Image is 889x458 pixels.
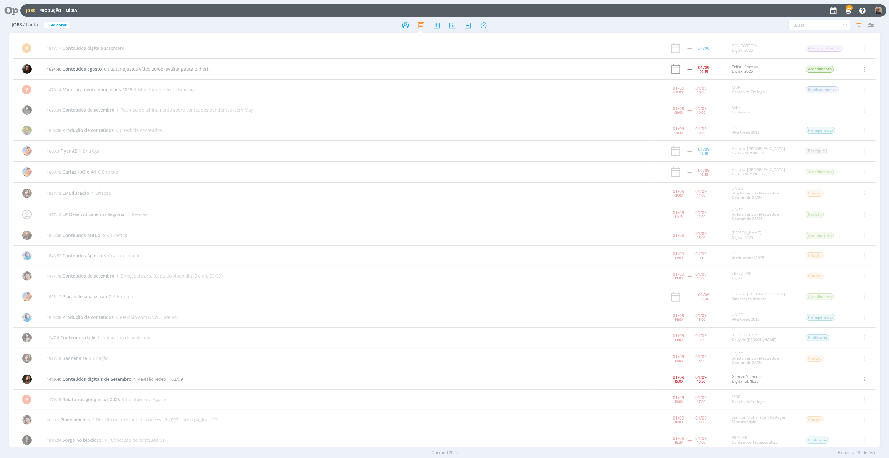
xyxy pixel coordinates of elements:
[111,294,133,299] span: Entrega
[47,396,120,402] a: 1470.15Relatórios google ads 2025
[697,131,705,134] div: 10:00
[687,376,692,382] span: -----
[806,86,839,93] span: Monitoramento
[114,127,162,133] span: Check de conteúdos
[732,333,796,342] div: [PERSON_NAME]
[732,150,768,156] a: Cartão SEMPRE HSC
[673,189,684,194] div: 01/09
[695,313,707,318] div: 01/09
[732,48,753,53] a: Digital 2025
[695,436,707,440] div: 01/09
[687,211,692,217] span: -----
[698,293,710,297] div: 01/09
[674,359,683,362] div: 13:00
[695,127,707,131] div: 01/09
[732,89,765,94] a: Gestão de Tráfego
[806,334,829,341] span: Publicação
[77,148,99,154] span: Entrega
[22,395,31,404] div: Y
[47,87,61,93] span: 1470.14
[63,211,126,217] span: LP Desenvolvimento Regional
[673,375,684,380] div: 01/09
[22,43,31,53] div: M
[806,45,843,52] span: Aprovação Cliente
[47,273,114,279] a: 1471.78Conteúdos de setembro
[126,211,147,217] span: Revisão
[102,66,209,72] span: Pautar ajustes vídeo 20/08 (avaliar pauta Bilheri)
[806,273,824,279] span: Criação
[47,253,102,259] a: 1843.52Conteúdos Agosto
[47,335,95,340] a: 1947.8Conteúdos daily
[47,190,61,196] span: 1937.13
[89,190,111,196] span: Criação
[22,85,31,94] div: Y
[674,338,683,341] div: 14:00
[698,168,710,173] div: 01/09
[47,107,114,113] a: 1626.31Conteúdos de setembro
[806,355,824,362] span: Criação
[687,67,692,71] div: -----
[22,189,32,198] img: L
[732,68,753,74] a: Digital 2025
[874,5,883,16] button: R
[114,273,222,279] span: Direção de arte (capa do vídeo dia15 e dia 29/09)
[700,70,708,73] div: 09:15
[687,335,692,340] span: -----
[63,66,102,72] span: Conteúdos agosto
[47,417,59,423] span: 1863.1
[732,440,778,445] a: Conteúdos Técnicos 2025
[695,272,707,276] div: 01/09
[687,273,692,279] span: -----
[47,355,87,361] a: 1937.16Banner site
[697,420,705,424] div: 17:00
[732,130,760,135] a: Viva Unisc 2025
[47,376,132,382] a: 1479.40Conteúdos digitais de Setembro
[44,22,69,28] button: +Adicionar
[673,416,684,420] div: 01/09
[732,208,796,221] div: UNISC
[12,22,22,28] span: Jobs
[22,146,32,156] img: L
[697,400,705,403] div: 17:00
[698,147,710,152] div: 01/09
[22,435,32,445] img: N
[732,355,779,365] a: Stricto Sensu - Mestrado e Doutorado 25/26
[806,437,829,444] span: Publicação
[700,297,708,300] div: 14:30
[63,169,96,175] span: Cartaz - A3 e A4
[687,107,692,113] span: -----
[697,276,705,280] div: 14:00
[674,440,683,444] div: 16:30
[674,420,683,424] div: 16:00
[47,169,61,175] span: 1800.19
[132,376,183,382] span: Revisão vídeo - 02/09
[22,126,32,135] img: T
[697,194,705,197] div: 11:00
[22,375,32,384] img: J
[132,87,198,93] span: Monitoramento + otimização
[732,415,796,424] div: Sumitomo Chemical - Pastagem
[47,45,61,51] span: 1817.17
[695,334,707,338] div: 01/09
[22,415,32,425] img: E
[47,335,59,340] span: 1947.8
[698,65,710,70] div: 01/09
[732,44,796,53] div: BPA_CORTEVA
[806,127,835,134] span: Planejamento
[39,8,61,13] a: Produção
[38,8,63,13] button: Produção
[674,318,683,321] div: 14:00
[673,86,684,90] div: 01/09
[51,23,67,27] span: Adicionar
[697,338,705,341] div: 15:00
[95,335,151,340] span: Publicação de materiais
[732,190,779,200] a: Stricto Sensu - Mestrado e Doutorado 25/26
[47,22,50,28] span: +
[732,231,796,240] div: [PERSON_NAME]
[63,107,114,113] span: Conteúdos de setembro
[695,106,707,111] div: 01/09
[96,169,118,175] span: Entrega
[673,127,684,131] div: 01/09
[673,395,684,400] div: 01/09
[841,5,854,16] button: 22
